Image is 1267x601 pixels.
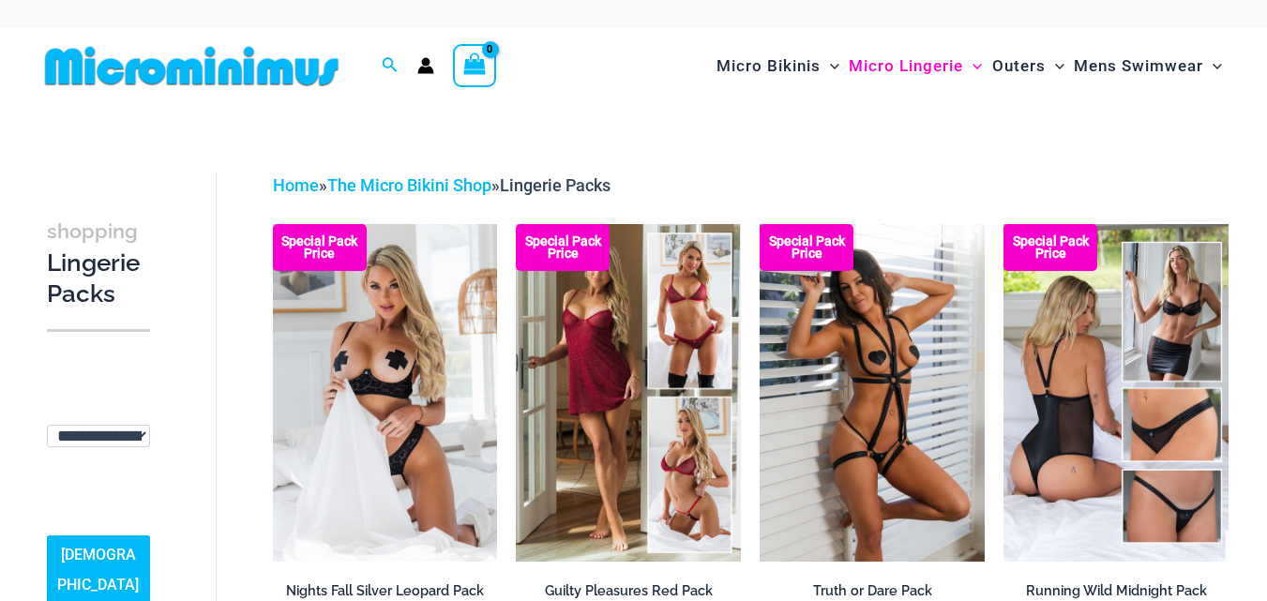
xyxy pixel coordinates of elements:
[760,224,985,562] a: Truth or Dare Black 1905 Bodysuit 611 Micro 07 Truth or Dare Black 1905 Bodysuit 611 Micro 06Trut...
[47,219,138,243] span: shopping
[516,235,610,260] b: Special Pack Price
[844,38,987,95] a: Micro LingerieMenu ToggleMenu Toggle
[760,235,853,260] b: Special Pack Price
[1003,235,1097,260] b: Special Pack Price
[273,224,498,562] img: Nights Fall Silver Leopard 1036 Bra 6046 Thong 09v2
[821,42,839,90] span: Menu Toggle
[1069,38,1227,95] a: Mens SwimwearMenu ToggleMenu Toggle
[500,175,611,195] span: Lingerie Packs
[382,54,399,78] a: Search icon link
[1074,42,1203,90] span: Mens Swimwear
[712,38,844,95] a: Micro BikinisMenu ToggleMenu Toggle
[1003,224,1229,562] img: All Styles (1)
[516,224,741,562] img: Guilty Pleasures Red Collection Pack F
[1046,42,1064,90] span: Menu Toggle
[273,175,319,195] a: Home
[1003,224,1229,562] a: All Styles (1) Running Wild Midnight 1052 Top 6512 Bottom 04Running Wild Midnight 1052 Top 6512 B...
[453,44,496,87] a: View Shopping Cart, empty
[988,38,1069,95] a: OutersMenu ToggleMenu Toggle
[273,582,498,600] h2: Nights Fall Silver Leopard Pack
[38,45,346,87] img: MM SHOP LOGO FLAT
[273,224,498,562] a: Nights Fall Silver Leopard 1036 Bra 6046 Thong 09v2 Nights Fall Silver Leopard 1036 Bra 6046 Thon...
[849,42,963,90] span: Micro Lingerie
[709,35,1229,98] nav: Site Navigation
[273,235,367,260] b: Special Pack Price
[417,57,434,74] a: Account icon link
[273,175,611,195] span: » »
[760,582,985,600] h2: Truth or Dare Pack
[963,42,982,90] span: Menu Toggle
[47,425,150,447] select: wpc-taxonomy-pa_fabric-type-746009
[327,175,491,195] a: The Micro Bikini Shop
[516,582,741,600] h2: Guilty Pleasures Red Pack
[992,42,1046,90] span: Outers
[516,224,741,562] a: Guilty Pleasures Red Collection Pack F Guilty Pleasures Red Collection Pack BGuilty Pleasures Red...
[760,224,985,562] img: Truth or Dare Black 1905 Bodysuit 611 Micro 07
[1203,42,1222,90] span: Menu Toggle
[47,215,150,310] h3: Lingerie Packs
[716,42,821,90] span: Micro Bikinis
[1003,582,1229,600] h2: Running Wild Midnight Pack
